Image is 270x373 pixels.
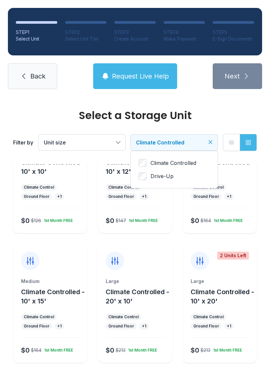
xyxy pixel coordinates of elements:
div: Ground Floor [193,324,219,329]
div: $0 [21,216,30,225]
div: $0 [21,346,30,355]
div: Create Account [114,36,156,42]
div: $213 [116,347,125,354]
div: STEP 5 [213,29,254,36]
span: Climate Controlled - 10' x 15' [21,288,85,305]
span: Climate Controlled [136,139,184,146]
div: 1st Month FREE [41,345,73,353]
button: Climate Controlled - 15' x 10' [191,158,254,176]
span: Climate Controlled [150,159,196,167]
div: STEP 1 [16,29,57,36]
button: Climate Controlled - 10' x 10' [21,158,85,176]
button: Climate Controlled - 20' x 10' [106,287,169,306]
button: Unit size [39,135,125,150]
div: Climate Control [193,314,224,320]
div: Filter by [13,139,33,146]
button: Climate Controlled [131,135,218,150]
input: Drive-Up [139,172,147,180]
span: Next [225,72,240,81]
div: $0 [106,216,114,225]
button: Climate Controlled - 10' x 20' [191,287,254,306]
div: + 1 [57,324,62,329]
div: Select a Storage Unit [13,110,257,121]
div: 1st Month FREE [41,215,73,223]
span: Unit size [44,139,66,146]
div: $126 [31,217,41,224]
button: Clear filters [207,139,214,145]
span: Climate Controlled - 10' x 20' [191,288,254,305]
div: E-Sign Documents [213,36,254,42]
div: Climate Control [24,314,54,320]
div: Large [191,278,249,285]
div: + 1 [142,194,146,199]
div: Ground Floor [193,194,219,199]
span: Drive-Up [150,172,174,180]
div: Climate Control [24,185,54,190]
div: Large [106,278,164,285]
div: Climate Control [108,314,139,320]
div: Medium [21,278,79,285]
div: STEP 2 [65,29,107,36]
div: 1st Month FREE [210,345,242,353]
div: Ground Floor [24,194,49,199]
span: Climate Controlled - 20' x 10' [106,288,169,305]
div: + 1 [142,324,146,329]
div: 1st Month FREE [125,345,157,353]
button: Climate Controlled - 10' x 15' [21,287,85,306]
div: 1st Month FREE [211,215,243,223]
div: Ground Floor [24,324,49,329]
input: Climate Controlled [139,159,147,167]
span: Request Live Help [112,72,169,81]
div: STEP 3 [114,29,156,36]
div: STEP 4 [164,29,205,36]
div: $0 [106,346,114,355]
div: Select Unit Tier [65,36,107,42]
button: Climate Controlled - 10' x 12' [106,158,169,176]
div: Make Payment [164,36,205,42]
div: $147 [116,217,126,224]
div: Ground Floor [108,194,134,199]
div: $0 [191,216,199,225]
div: Ground Floor [108,324,134,329]
div: $164 [31,347,41,354]
div: + 1 [57,194,62,199]
div: 1st Month FREE [126,215,158,223]
div: + 1 [227,194,231,199]
div: $213 [201,347,210,354]
div: Select Unit [16,36,57,42]
div: $0 [191,346,199,355]
div: $164 [201,217,211,224]
span: Back [30,72,45,81]
div: Climate Control [108,185,139,190]
div: 2 Units Left [217,252,249,260]
div: + 1 [227,324,231,329]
